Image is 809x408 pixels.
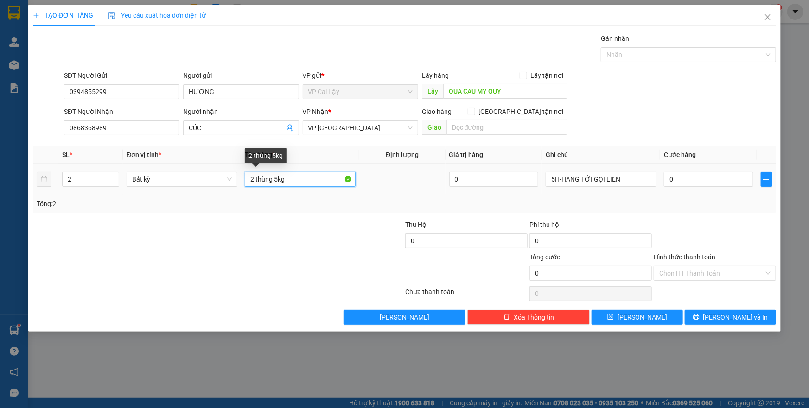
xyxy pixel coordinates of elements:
span: Xóa Thông tin [514,312,554,322]
div: SĐT Người Gửi [64,70,179,81]
span: Lấy tận nơi [527,70,567,81]
label: Gán nhãn [601,35,629,42]
span: Lấy [422,84,443,99]
span: Giá trị hàng [449,151,484,158]
span: delete [503,314,510,321]
span: Đơn vị tính [127,151,161,158]
div: Chưa thanh toán [405,287,529,303]
span: [PERSON_NAME] [380,312,429,322]
span: close [764,13,771,21]
input: VD: Bàn, Ghế [245,172,356,187]
span: [PERSON_NAME] [618,312,667,322]
button: save[PERSON_NAME] [592,310,683,325]
div: Người nhận [183,107,299,117]
span: Lấy hàng [422,72,449,79]
div: Phí thu hộ [529,220,652,233]
input: Dọc đường [446,120,567,135]
span: Giao [422,120,446,135]
span: Định lượng [386,151,419,158]
span: printer [693,314,700,321]
button: plus [761,172,772,187]
span: [PERSON_NAME] và In [703,312,768,322]
th: Ghi chú [542,146,660,164]
span: Yêu cầu xuất hóa đơn điện tử [108,12,206,19]
button: printer[PERSON_NAME] và In [685,310,776,325]
span: VP Nhận [303,108,329,115]
span: VP Sài Gòn [308,121,413,135]
div: Tổng: 2 [37,199,312,209]
label: Hình thức thanh toán [654,253,715,261]
span: user-add [286,124,293,132]
button: deleteXóa Thông tin [467,310,590,325]
span: Cước hàng [664,151,696,158]
span: Tổng cước [529,253,560,261]
span: SL [62,151,70,158]
button: delete [37,172,51,187]
img: icon [108,12,115,19]
button: [PERSON_NAME] [344,310,466,325]
span: save [607,314,614,321]
input: Ghi Chú [546,172,656,187]
div: VP gửi [303,70,418,81]
div: 2 thùng 5kg [245,148,287,163]
span: TẠO ĐƠN HÀNG [33,12,93,19]
span: [GEOGRAPHIC_DATA] tận nơi [475,107,567,117]
span: VP Cai Lậy [308,85,413,99]
input: Dọc đường [443,84,567,99]
span: Giao hàng [422,108,452,115]
button: Close [755,5,781,31]
input: 0 [449,172,539,187]
span: Bất kỳ [132,172,232,186]
span: plus [33,12,39,19]
span: Thu Hộ [405,221,427,228]
div: SĐT Người Nhận [64,107,179,117]
div: Người gửi [183,70,299,81]
span: plus [761,176,772,183]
